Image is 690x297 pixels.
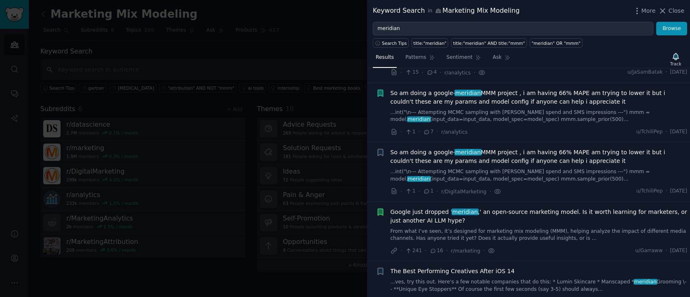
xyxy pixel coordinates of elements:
div: "meridian" OR "mmm" [531,40,580,46]
span: 1 [405,128,415,136]
span: · [666,247,667,255]
a: Patterns [402,51,437,68]
input: Try a keyword related to your business [373,22,653,36]
a: So am doing a google-meridianMMM project , i am having 66% MAPE am trying to lower it but i could... [391,148,688,165]
span: Sentiment [447,54,472,61]
span: r/analytics [441,129,468,135]
span: r/DigitalMarketing [441,189,487,195]
span: 4 [426,69,437,76]
div: title:"meridian" [414,40,447,46]
a: Ask [490,51,513,68]
span: 1 [405,188,415,195]
span: · [419,128,420,136]
span: meridian [454,90,482,96]
span: [DATE] [670,69,687,76]
span: More [641,7,656,15]
a: ...int("\n--- Attempting MCMC sampling with [PERSON_NAME] spend and SMS impressions ---") mmm = m... [391,168,688,183]
a: title:"meridian" [412,38,448,48]
a: Google just dropped 'meridian,' an open-source marketing model. Is it worth learning for marketer... [391,208,688,225]
a: Sentiment [444,51,484,68]
button: Track [667,51,684,68]
span: meridian [454,149,482,155]
span: r/marketing [451,248,480,254]
div: title:"meridian" AND title:"mmm" [453,40,525,46]
button: Close [658,7,684,15]
span: Results [376,54,394,61]
span: meridian [451,209,479,215]
span: · [419,187,420,196]
span: So am doing a google- MMM project , i am having 66% MAPE am trying to lower it but i couldn't the... [391,148,688,165]
span: u/TchiliPep [636,128,662,136]
div: Keyword Search Marketing Mix Modeling [373,6,520,16]
span: So am doing a google- MMM project , i am having 66% MAPE am trying to lower it but i couldn't the... [391,89,688,106]
span: · [446,246,448,255]
a: From what I’ve seen, it’s designed for marketing mix modeling (MMM), helping analyze the impact o... [391,228,688,242]
span: [DATE] [670,247,687,255]
button: More [633,7,656,15]
a: The Best Performing Creatives After iOS 14 [391,267,515,276]
button: Browse [656,22,687,36]
a: So am doing a google-meridianMMM project , i am having 66% MAPE am trying to lower it but i could... [391,89,688,106]
span: · [400,246,402,255]
a: title:"meridian" AND title:"mmm" [451,38,527,48]
span: · [400,187,402,196]
span: 7 [423,128,433,136]
span: meridian [407,116,431,122]
span: · [422,68,423,77]
span: · [400,68,402,77]
span: · [474,68,475,77]
span: [DATE] [670,188,687,195]
span: · [483,246,485,255]
a: "meridian" OR "mmm" [530,38,582,48]
a: ...ves, try this out. Here's a few notable companies that do this: * Lumin Skincare * Manscaped *... [391,278,688,293]
span: Ask [493,54,502,61]
span: r/analytics [444,70,471,76]
button: Search Tips [373,38,409,48]
a: ...int("\n--- Attempting MCMC sampling with [PERSON_NAME] spend and SMS impressions ---") mmm = m... [391,109,688,123]
span: · [666,69,667,76]
span: · [489,187,491,196]
div: Track [670,61,681,67]
span: u/TchiliPep [636,188,662,195]
span: · [425,246,426,255]
span: 241 [405,247,422,255]
span: · [666,188,667,195]
span: · [666,128,667,136]
span: · [437,128,438,136]
span: u/JaSamBatak [627,69,663,76]
span: in [428,7,432,15]
span: 16 [430,247,443,255]
span: meridian [407,176,431,182]
span: meridian [634,279,657,285]
span: Close [669,7,684,15]
a: Results [373,51,397,68]
span: · [437,187,438,196]
span: Patterns [405,54,426,61]
span: · [440,68,441,77]
span: 1 [423,188,433,195]
span: [DATE] [670,128,687,136]
span: u/Garraww [635,247,662,255]
span: Google just dropped ' ,' an open-source marketing model. Is it worth learning for marketers, or j... [391,208,688,225]
span: Search Tips [382,40,407,46]
span: · [400,128,402,136]
span: 15 [405,69,419,76]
